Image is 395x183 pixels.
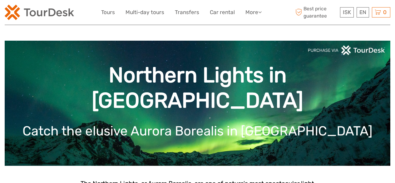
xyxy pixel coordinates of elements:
h1: Catch the elusive Aurora Borealis in [GEOGRAPHIC_DATA] [14,123,381,139]
a: Multi-day tours [126,8,164,17]
a: Transfers [175,8,199,17]
div: EN [357,7,369,18]
h1: Northern Lights in [GEOGRAPHIC_DATA] [14,63,381,113]
a: Tours [101,8,115,17]
span: Best price guarantee [294,5,338,19]
img: PurchaseViaTourDeskwhite.png [308,45,386,55]
img: 120-15d4194f-c635-41b9-a512-a3cb382bfb57_logo_small.png [5,5,74,20]
a: Car rental [210,8,235,17]
span: 0 [382,9,388,15]
a: More [245,8,262,17]
span: ISK [343,9,351,15]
